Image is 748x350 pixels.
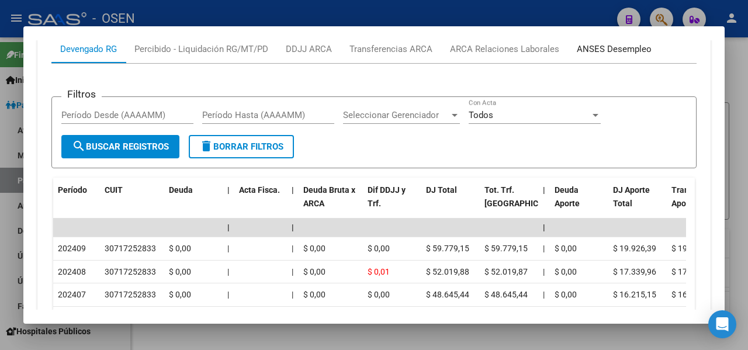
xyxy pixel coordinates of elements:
span: 202408 [58,267,86,276]
span: Dif DDJJ y Trf. [368,185,406,208]
span: | [227,185,230,195]
h3: Filtros [61,88,102,101]
span: | [227,290,229,299]
datatable-header-cell: Dif DDJJ y Trf. [363,178,421,229]
span: $ 0,00 [169,267,191,276]
span: | [543,244,545,253]
span: $ 48.645,44 [484,290,528,299]
span: DJ Aporte Total [613,185,650,208]
span: Buscar Registros [72,141,169,152]
span: Transferido Aporte [671,185,715,208]
span: | [543,267,545,276]
datatable-header-cell: Deuda Bruta x ARCA [299,178,363,229]
datatable-header-cell: CUIT [100,178,164,229]
span: 202407 [58,290,86,299]
span: Borrar Filtros [199,141,283,152]
span: Deuda Aporte [555,185,580,208]
mat-icon: delete [199,139,213,153]
span: $ 0,01 [368,267,390,276]
div: Devengado RG [60,43,117,56]
div: 30717252833 [105,288,156,302]
span: | [292,290,293,299]
span: | [227,244,229,253]
span: | [292,244,293,253]
div: Open Intercom Messenger [708,310,736,338]
span: Deuda Bruta x ARCA [303,185,355,208]
datatable-header-cell: DJ Aporte Total [608,178,667,229]
span: $ 16.215,15 [613,290,656,299]
span: $ 17.339,96 [613,267,656,276]
span: $ 0,00 [303,244,325,253]
button: Buscar Registros [61,135,179,158]
div: 30717252833 [105,265,156,279]
span: $ 48.645,44 [426,290,469,299]
div: 30717252833 [105,242,156,255]
span: Acta Fisca. [239,185,280,195]
div: Percibido - Liquidación RG/MT/PD [134,43,268,56]
span: $ 0,00 [555,290,577,299]
span: | [227,267,229,276]
span: 202409 [58,244,86,253]
span: $ 0,00 [368,244,390,253]
span: | [543,223,545,232]
datatable-header-cell: | [223,178,234,229]
datatable-header-cell: Transferido Aporte [667,178,725,229]
span: $ 0,00 [303,290,325,299]
span: $ 59.779,15 [484,244,528,253]
span: | [227,223,230,232]
div: ARCA Relaciones Laborales [450,43,559,56]
span: DJ Total [426,185,457,195]
span: $ 17.339,96 [671,267,715,276]
span: $ 0,00 [555,244,577,253]
span: $ 19.926,39 [671,244,715,253]
span: | [292,185,294,195]
span: $ 0,00 [303,267,325,276]
span: | [543,290,545,299]
span: Todos [469,110,493,120]
div: Transferencias ARCA [349,43,432,56]
span: $ 52.019,87 [484,267,528,276]
mat-icon: search [72,139,86,153]
datatable-header-cell: | [287,178,299,229]
datatable-header-cell: Deuda Aporte [550,178,608,229]
span: $ 0,00 [169,290,191,299]
span: $ 16.215,15 [671,290,715,299]
div: DDJJ ARCA [286,43,332,56]
datatable-header-cell: Tot. Trf. Bruto [480,178,538,229]
span: CUIT [105,185,123,195]
span: $ 19.926,39 [613,244,656,253]
datatable-header-cell: DJ Total [421,178,480,229]
datatable-header-cell: Período [53,178,100,229]
span: | [292,267,293,276]
span: $ 0,00 [169,244,191,253]
span: | [292,223,294,232]
span: $ 59.779,15 [426,244,469,253]
datatable-header-cell: | [538,178,550,229]
datatable-header-cell: Deuda [164,178,223,229]
span: $ 52.019,88 [426,267,469,276]
datatable-header-cell: Acta Fisca. [234,178,287,229]
span: Período [58,185,87,195]
span: Seleccionar Gerenciador [343,110,449,120]
span: $ 0,00 [368,290,390,299]
span: Deuda [169,185,193,195]
span: | [543,185,545,195]
span: Tot. Trf. [GEOGRAPHIC_DATA] [484,185,564,208]
span: $ 0,00 [555,267,577,276]
div: ANSES Desempleo [577,43,652,56]
button: Borrar Filtros [189,135,294,158]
